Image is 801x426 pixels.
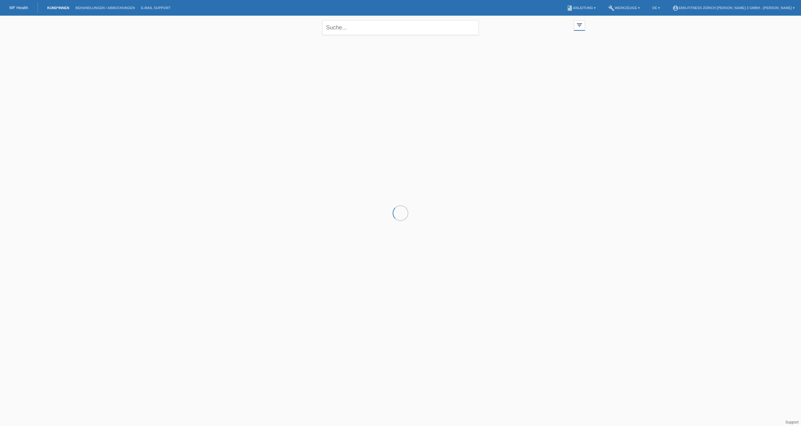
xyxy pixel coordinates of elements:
[605,6,643,10] a: buildWerkzeuge ▾
[44,6,72,10] a: Kund*innen
[564,6,599,10] a: bookAnleitung ▾
[322,20,479,35] input: Suche...
[649,6,663,10] a: DE ▾
[576,22,583,28] i: filter_list
[669,6,798,10] a: account_circleEMS-Fitness Zürich [PERSON_NAME] 3 GmbH - [PERSON_NAME] ▾
[672,5,679,11] i: account_circle
[72,6,138,10] a: Behandlungen / Abbuchungen
[138,6,174,10] a: E-Mail Support
[785,420,798,424] a: Support
[9,5,28,10] a: MF Health
[608,5,615,11] i: build
[567,5,573,11] i: book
